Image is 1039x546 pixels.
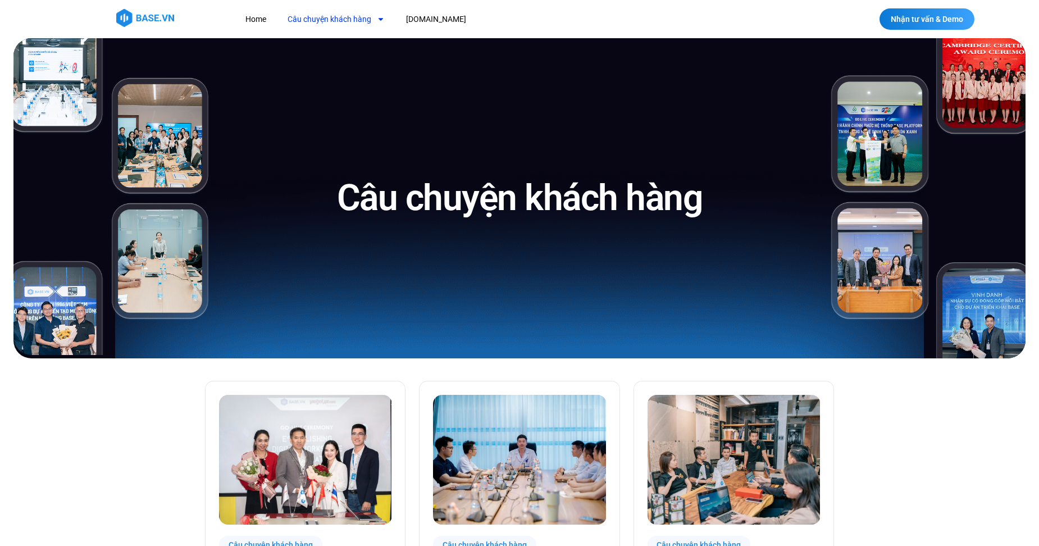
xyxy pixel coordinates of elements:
a: Nhận tư vấn & Demo [879,8,974,30]
span: Nhận tư vấn & Demo [891,15,963,23]
a: [DOMAIN_NAME] [398,9,475,30]
h1: Câu chuyện khách hàng [337,175,703,221]
a: Home [237,9,275,30]
a: Câu chuyện khách hàng [279,9,393,30]
nav: Menu [237,9,672,30]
